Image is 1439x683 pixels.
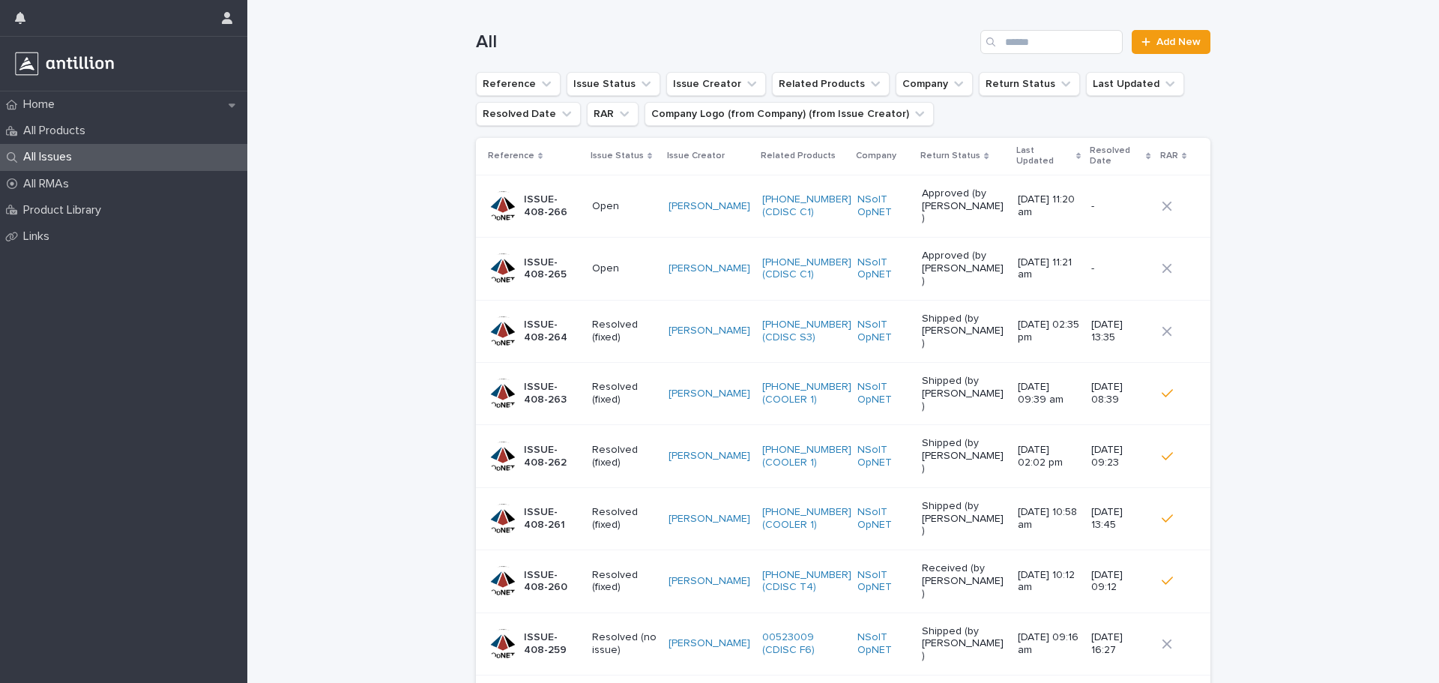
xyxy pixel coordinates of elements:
p: All Products [17,124,97,138]
p: Shipped (by [PERSON_NAME]) [922,437,1005,475]
a: [PHONE_NUMBER] (CDISC C1) [762,193,851,219]
a: [PERSON_NAME] [669,513,750,526]
button: Related Products [772,72,890,96]
p: [DATE] 11:21 am [1018,256,1080,282]
p: ISSUE-408-261 [524,506,580,532]
a: [PERSON_NAME] [669,200,750,213]
p: ISSUE-408-263 [524,381,580,406]
p: [DATE] 13:45 [1091,506,1150,532]
p: [DATE] 02:02 pm [1018,444,1080,469]
p: [DATE] 10:58 am [1018,506,1080,532]
a: [PERSON_NAME] [669,637,750,650]
p: [DATE] 13:35 [1091,319,1150,344]
button: Resolved Date [476,102,581,126]
a: [PERSON_NAME] [669,450,750,463]
p: RAR [1160,148,1178,164]
tr: ISSUE-408-263Resolved (fixed)[PERSON_NAME] [PHONE_NUMBER] (COOLER 1) NSoIT OpNET Shipped (by [PER... [476,362,1210,424]
a: Add New [1132,30,1210,54]
button: Reference [476,72,561,96]
a: NSoIT OpNET [857,193,910,219]
span: Add New [1156,37,1201,47]
a: [PERSON_NAME] [669,388,750,400]
button: RAR [587,102,639,126]
p: ISSUE-408-259 [524,631,580,657]
h1: All [476,31,974,53]
input: Search [980,30,1123,54]
p: [DATE] 09:23 [1091,444,1150,469]
p: [DATE] 11:20 am [1018,193,1080,219]
p: Company [856,148,896,164]
p: Resolved (fixed) [592,506,657,532]
p: Return Status [920,148,980,164]
a: [PERSON_NAME] [669,262,750,275]
p: Shipped (by [PERSON_NAME]) [922,500,1005,538]
p: ISSUE-408-264 [524,319,580,344]
tr: ISSUE-408-261Resolved (fixed)[PERSON_NAME] [PHONE_NUMBER] (COOLER 1) NSoIT OpNET Shipped (by [PER... [476,487,1210,550]
p: Shipped (by [PERSON_NAME]) [922,625,1005,663]
p: [DATE] 09:16 am [1018,631,1080,657]
a: NSoIT OpNET [857,631,910,657]
p: [DATE] 02:35 pm [1018,319,1080,344]
tr: ISSUE-408-259Resolved (no issue)[PERSON_NAME] 00523009 (CDISC F6) NSoIT OpNET Shipped (by [PERSON... [476,613,1210,675]
tr: ISSUE-408-265Open[PERSON_NAME] [PHONE_NUMBER] (CDISC C1) NSoIT OpNET Approved (by [PERSON_NAME])[... [476,238,1210,300]
p: ISSUE-408-260 [524,569,580,595]
p: Resolved (fixed) [592,319,657,344]
p: [DATE] 09:12 [1091,569,1150,595]
p: [DATE] 08:39 [1091,381,1150,406]
p: ISSUE-408-262 [524,444,580,469]
tr: ISSUE-408-262Resolved (fixed)[PERSON_NAME] [PHONE_NUMBER] (COOLER 1) NSoIT OpNET Shipped (by [PER... [476,425,1210,487]
a: 00523009 (CDISC F6) [762,631,845,657]
a: [PHONE_NUMBER] (CDISC C1) [762,256,851,282]
p: Shipped (by [PERSON_NAME]) [922,313,1005,350]
p: All RMAs [17,177,81,191]
button: Company Logo (from Company) (from Issue Creator) [645,102,934,126]
p: Last Updated [1016,142,1073,170]
a: [PHONE_NUMBER] (COOLER 1) [762,506,851,532]
p: [DATE] 09:39 am [1018,381,1080,406]
a: NSoIT OpNET [857,319,910,344]
p: Product Library [17,203,113,217]
p: - [1091,200,1150,213]
p: Resolved (fixed) [592,444,657,469]
p: Open [592,200,657,213]
p: Issue Status [591,148,644,164]
button: Issue Creator [666,72,766,96]
p: Related Products [761,148,836,164]
img: r3a3Z93SSpeN6cOOTyqw [12,49,117,79]
p: [DATE] 16:27 [1091,631,1150,657]
a: NSoIT OpNET [857,506,910,532]
button: Last Updated [1086,72,1184,96]
tr: ISSUE-408-260Resolved (fixed)[PERSON_NAME] [PHONE_NUMBER] (CDISC T4) NSoIT OpNET Received (by [PE... [476,550,1210,613]
p: ISSUE-408-265 [524,256,580,282]
a: [PHONE_NUMBER] (CDISC T4) [762,569,851,595]
p: Resolved (fixed) [592,569,657,595]
p: Approved (by [PERSON_NAME]) [922,187,1005,225]
a: NSoIT OpNET [857,444,910,469]
a: NSoIT OpNET [857,381,910,406]
p: Reference [488,148,534,164]
tr: ISSUE-408-266Open[PERSON_NAME] [PHONE_NUMBER] (CDISC C1) NSoIT OpNET Approved (by [PERSON_NAME])[... [476,175,1210,237]
p: - [1091,262,1150,275]
button: Company [896,72,973,96]
a: NSoIT OpNET [857,256,910,282]
a: [PHONE_NUMBER] (COOLER 1) [762,381,851,406]
p: Home [17,97,67,112]
p: [DATE] 10:12 am [1018,569,1080,595]
a: [PHONE_NUMBER] (COOLER 1) [762,444,851,469]
p: Received (by [PERSON_NAME]) [922,562,1005,600]
p: Resolved (fixed) [592,381,657,406]
p: Links [17,229,61,244]
button: Issue Status [567,72,660,96]
p: Approved (by [PERSON_NAME]) [922,250,1005,287]
button: Return Status [979,72,1080,96]
p: ISSUE-408-266 [524,193,580,219]
tr: ISSUE-408-264Resolved (fixed)[PERSON_NAME] [PHONE_NUMBER] (CDISC S3) NSoIT OpNET Shipped (by [PER... [476,300,1210,362]
p: Resolved Date [1090,142,1142,170]
p: All Issues [17,150,84,164]
p: Issue Creator [667,148,725,164]
p: Shipped (by [PERSON_NAME]) [922,375,1005,412]
p: Open [592,262,657,275]
p: Resolved (no issue) [592,631,657,657]
a: [PERSON_NAME] [669,325,750,337]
